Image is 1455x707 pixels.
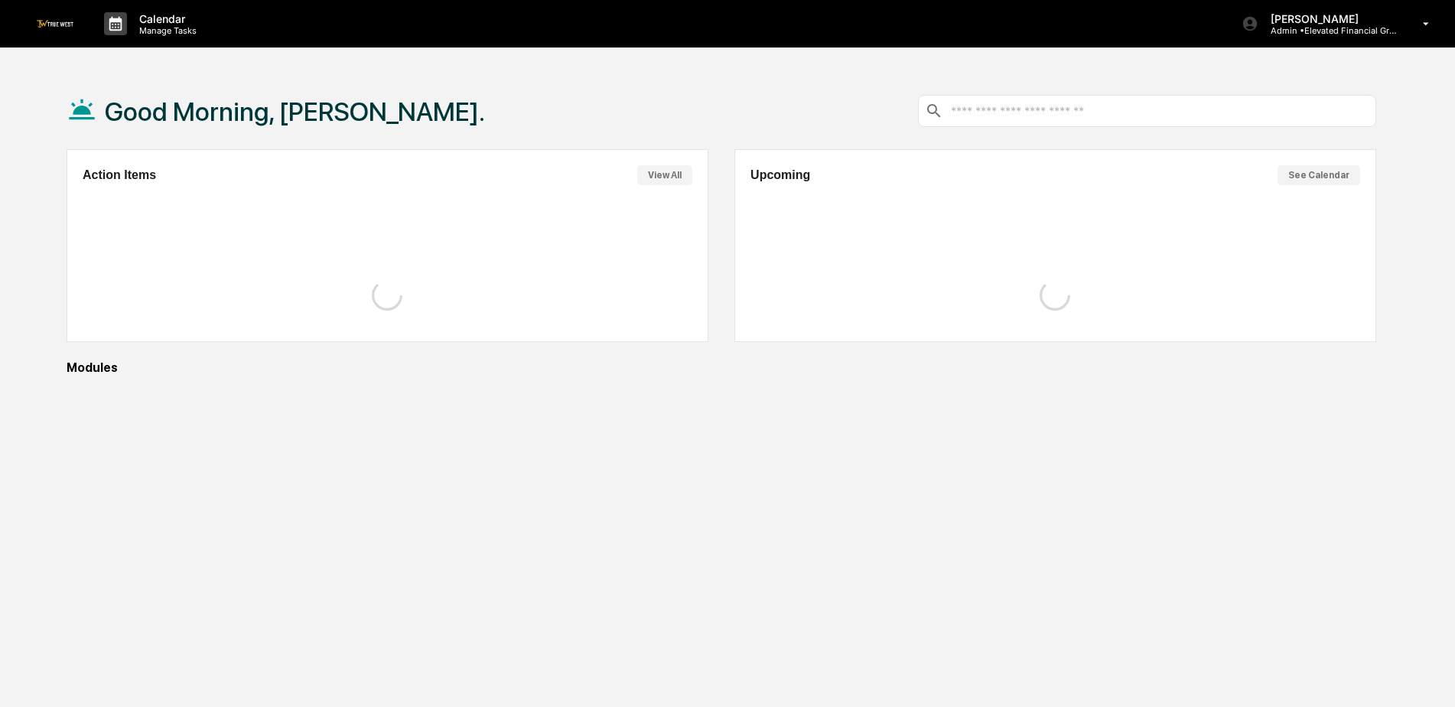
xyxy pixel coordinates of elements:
p: Admin • Elevated Financial Group [1258,25,1401,36]
h2: Action Items [83,168,156,182]
img: logo [37,20,73,27]
p: Manage Tasks [127,25,204,36]
button: View All [637,165,692,185]
p: [PERSON_NAME] [1258,12,1401,25]
div: Modules [67,360,1376,375]
p: Calendar [127,12,204,25]
h1: Good Morning, [PERSON_NAME]. [105,96,485,127]
button: See Calendar [1278,165,1360,185]
h2: Upcoming [750,168,810,182]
